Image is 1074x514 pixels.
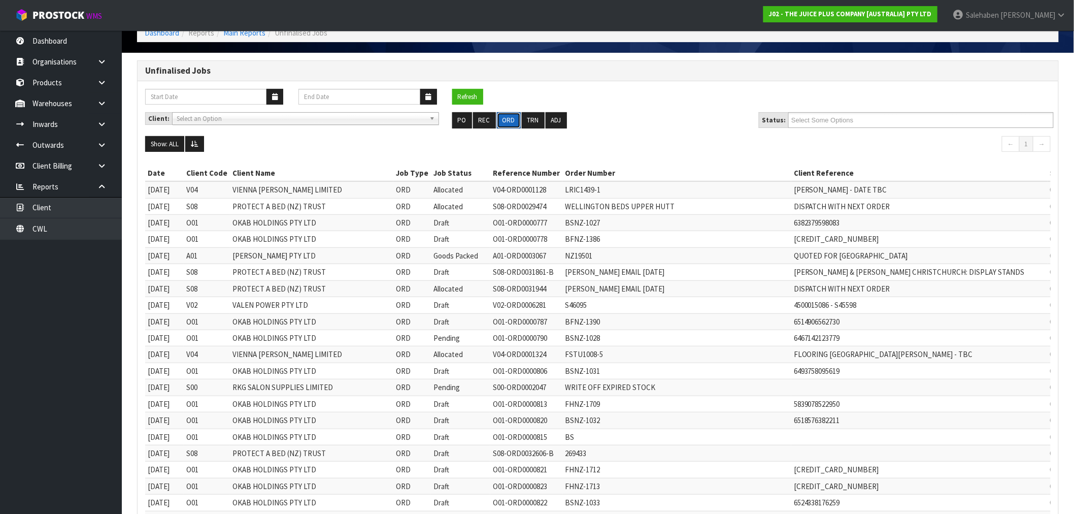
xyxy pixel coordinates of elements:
td: FSTU1008-5 [562,346,791,363]
td: [DATE] [145,181,184,198]
span: Draft [433,317,449,327]
a: ← [1002,136,1020,152]
span: Reports [188,28,214,38]
th: Date [145,165,184,181]
td: O01 [184,396,230,412]
td: S08 [184,264,230,280]
td: O01-ORD0000778 [490,231,562,247]
td: OKAB HOLDINGS PTY LTD [230,330,393,346]
td: O01-ORD0000823 [490,478,562,494]
th: Job Type [393,165,431,181]
td: OKAB HOLDINGS PTY LTD [230,495,393,511]
td: BSNZ-1028 [562,330,791,346]
td: S00 [184,379,230,396]
td: ORD [393,478,431,494]
td: O01 [184,429,230,445]
h3: Unfinalised Jobs [145,66,1051,76]
td: O01-ORD0000820 [490,412,562,429]
button: TRN [522,112,545,128]
td: O01-ORD0000777 [490,215,562,231]
td: [DATE] [145,247,184,264]
td: OKAB HOLDINGS PTY LTD [230,313,393,330]
td: O01 [184,412,230,429]
td: [CREDIT_CARD_NUMBER] [791,231,1048,247]
span: Draft [433,234,449,244]
td: [DATE] [145,264,184,280]
td: V02 [184,297,230,313]
td: O01-ORD0000821 [490,462,562,478]
td: BFNZ-1390 [562,313,791,330]
button: PO [452,112,472,128]
td: BFNZ-1386 [562,231,791,247]
td: O01 [184,462,230,478]
a: J02 - THE JUICE PLUS COMPANY [AUSTRALIA] PTY LTD [763,6,937,22]
td: A01-ORD0003067 [490,247,562,264]
span: Allocated [433,284,463,294]
td: OKAB HOLDINGS PTY LTD [230,396,393,412]
td: DISPATCH WITH NEXT ORDER [791,280,1048,297]
span: Select an Option [177,113,425,125]
td: ORD [393,313,431,330]
td: O01 [184,363,230,379]
td: [DATE] [145,280,184,297]
td: BS [562,429,791,445]
td: [DATE] [145,198,184,214]
span: Goods Packed [433,251,478,261]
span: Allocated [433,202,463,211]
td: O01-ORD0000787 [490,313,562,330]
span: Pending [433,382,460,392]
td: RKG SALON SUPPLIES LIMITED [230,379,393,396]
td: [DATE] [145,495,184,511]
td: PROTECT A BED (NZ) TRUST [230,264,393,280]
span: Draft [433,498,449,507]
td: 6518576382211 [791,412,1048,429]
td: [DATE] [145,379,184,396]
td: 269433 [562,445,791,461]
td: ORD [393,280,431,297]
span: Pending [433,333,460,343]
td: [DATE] [145,412,184,429]
td: 6524338176259 [791,495,1048,511]
td: V04 [184,346,230,363]
td: ORD [393,429,431,445]
td: ORD [393,462,431,478]
span: [PERSON_NAME] [1000,10,1055,20]
span: Draft [433,300,449,310]
td: S08-ORD0031944 [490,280,562,297]
td: ORD [393,363,431,379]
th: Client Name [230,165,393,181]
td: [DATE] [145,462,184,478]
span: Allocated [433,349,463,359]
span: ProStock [32,9,84,22]
td: 6382379598083 [791,215,1048,231]
a: 1 [1019,136,1033,152]
td: BSNZ-1033 [562,495,791,511]
input: Start Date [145,89,267,105]
td: 6493758095619 [791,363,1048,379]
td: [PERSON_NAME] EMAIL [DATE] [562,280,791,297]
span: Draft [433,432,449,442]
td: OKAB HOLDINGS PTY LTD [230,231,393,247]
a: Main Reports [223,28,265,38]
td: V04-ORD0001324 [490,346,562,363]
td: O01-ORD0000815 [490,429,562,445]
td: ORD [393,198,431,214]
td: S08 [184,280,230,297]
td: [CREDIT_CARD_NUMBER] [791,478,1048,494]
th: Client Code [184,165,230,181]
td: OKAB HOLDINGS PTY LTD [230,462,393,478]
nav: Page navigation [606,136,1051,155]
td: BSNZ-1031 [562,363,791,379]
span: Draft [433,366,449,376]
a: → [1033,136,1051,152]
span: Allocated [433,185,463,195]
strong: J02 - THE JUICE PLUS COMPANY [AUSTRALIA] PTY LTD [769,10,932,18]
td: 6514906562730 [791,313,1048,330]
span: Draft [433,415,449,425]
td: O01-ORD0000813 [490,396,562,412]
button: Show: ALL [145,136,184,152]
td: BSNZ-1032 [562,412,791,429]
td: VIENNA [PERSON_NAME] LIMITED [230,346,393,363]
td: OKAB HOLDINGS PTY LTD [230,429,393,445]
td: O01-ORD0000790 [490,330,562,346]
